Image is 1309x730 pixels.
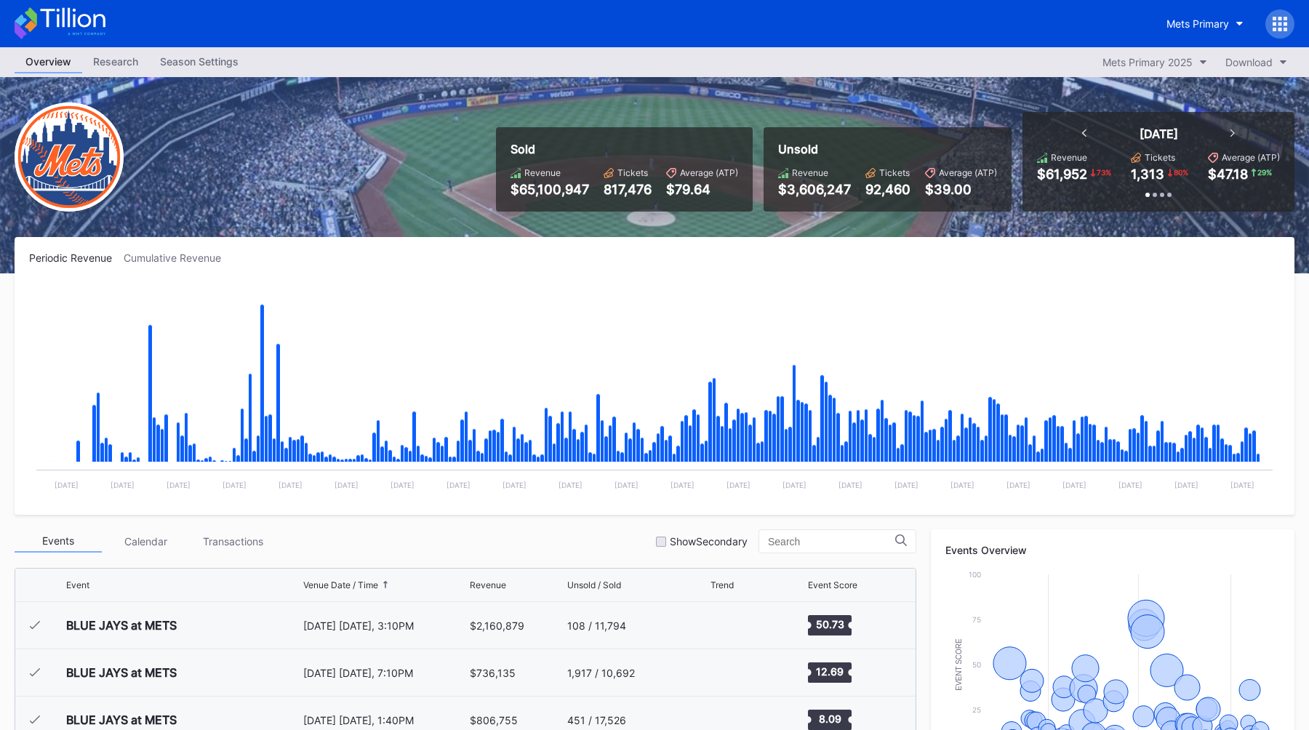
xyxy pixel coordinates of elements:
text: [DATE] [1006,481,1030,489]
text: [DATE] [279,481,303,489]
div: Cumulative Revenue [124,252,233,264]
div: Event [66,579,89,590]
text: [DATE] [670,481,694,489]
div: [DATE] [DATE], 7:10PM [303,667,467,679]
text: 100 [969,570,981,579]
div: Unsold [778,142,997,156]
div: 1,917 / 10,692 [567,667,635,679]
a: Overview [15,51,82,73]
text: [DATE] [782,481,806,489]
div: 29 % [1256,167,1273,178]
div: $3,606,247 [778,182,851,197]
button: Download [1218,52,1294,72]
div: Unsold / Sold [567,579,621,590]
div: $79.64 [666,182,738,197]
div: Show Secondary [670,535,748,547]
div: Event Score [808,579,857,590]
text: [DATE] [1062,481,1086,489]
div: Periodic Revenue [29,252,124,264]
div: 451 / 17,526 [567,714,626,726]
div: Calendar [102,530,189,553]
div: $736,135 [470,667,516,679]
div: 108 / 11,794 [567,619,626,632]
div: Revenue [524,167,561,178]
text: [DATE] [1230,481,1254,489]
div: Research [82,51,149,72]
text: 75 [972,615,981,624]
text: 50 [972,660,981,669]
div: Mets Primary 2025 [1102,56,1193,68]
a: Season Settings [149,51,249,73]
text: [DATE] [838,481,862,489]
text: 12.69 [816,665,844,678]
img: New-York-Mets-Transparent.png [15,103,124,212]
div: Tickets [879,167,910,178]
div: BLUE JAYS at METS [66,713,177,727]
a: Research [82,51,149,73]
div: Events Overview [945,544,1280,556]
text: [DATE] [950,481,974,489]
button: Mets Primary 2025 [1095,52,1214,72]
div: Revenue [470,579,506,590]
div: BLUE JAYS at METS [66,665,177,680]
text: Event Score [955,638,963,691]
text: [DATE] [726,481,750,489]
div: Revenue [1051,152,1087,163]
div: BLUE JAYS at METS [66,618,177,633]
div: Venue Date / Time [303,579,378,590]
div: $2,160,879 [470,619,524,632]
text: [DATE] [1118,481,1142,489]
div: Transactions [189,530,276,553]
div: $65,100,947 [511,182,589,197]
text: [DATE] [223,481,247,489]
text: [DATE] [447,481,471,489]
div: 73 % [1095,167,1113,178]
div: Average (ATP) [680,167,738,178]
div: 80 % [1172,167,1190,178]
div: $39.00 [925,182,997,197]
div: [DATE] [DATE], 3:10PM [303,619,467,632]
div: 817,476 [604,182,652,197]
div: 1,313 [1131,167,1164,182]
div: Average (ATP) [1222,152,1280,163]
div: Revenue [792,167,828,178]
div: Sold [511,142,738,156]
text: [DATE] [335,481,359,489]
text: 8.09 [818,713,841,725]
svg: Chart title [710,654,754,691]
div: Mets Primary [1166,17,1229,30]
div: [DATE] [1140,127,1178,141]
text: [DATE] [894,481,918,489]
div: $806,755 [470,714,518,726]
div: Download [1225,56,1273,68]
div: Tickets [1145,152,1175,163]
div: Season Settings [149,51,249,72]
text: 50.73 [815,618,844,630]
text: [DATE] [111,481,135,489]
div: [DATE] [DATE], 1:40PM [303,714,467,726]
text: [DATE] [503,481,527,489]
div: Tickets [617,167,648,178]
div: Trend [710,579,734,590]
svg: Chart title [29,282,1280,500]
div: Average (ATP) [939,167,997,178]
text: 25 [972,705,981,714]
div: Events [15,530,102,553]
text: [DATE] [1174,481,1198,489]
input: Search [768,536,895,547]
div: $47.18 [1208,167,1248,182]
button: Mets Primary [1156,10,1254,37]
div: $61,952 [1037,167,1087,182]
text: [DATE] [55,481,79,489]
text: [DATE] [615,481,639,489]
div: 92,460 [865,182,910,197]
text: [DATE] [559,481,583,489]
text: [DATE] [167,481,191,489]
svg: Chart title [710,607,754,643]
text: [DATE] [391,481,415,489]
